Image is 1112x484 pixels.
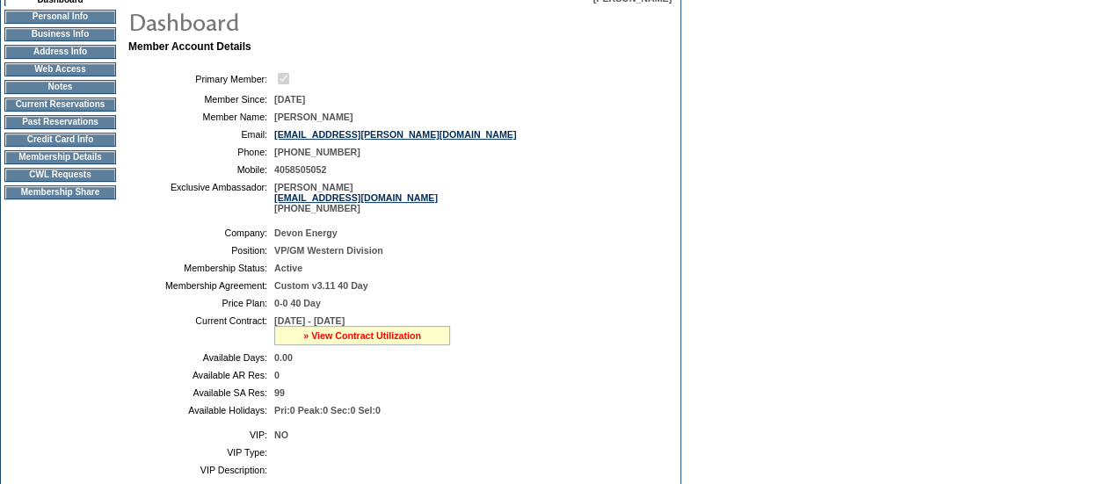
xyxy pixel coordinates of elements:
span: 0-0 40 Day [274,298,321,308]
span: NO [274,430,288,440]
td: VIP: [135,430,267,440]
span: Active [274,263,302,273]
td: Notes [4,80,116,94]
td: CWL Requests [4,168,116,182]
td: Current Reservations [4,98,116,112]
span: 4058505052 [274,164,326,175]
a: [EMAIL_ADDRESS][PERSON_NAME][DOMAIN_NAME] [274,129,516,140]
td: VIP Type: [135,447,267,458]
a: [EMAIL_ADDRESS][DOMAIN_NAME] [274,192,438,203]
span: [PHONE_NUMBER] [274,147,360,157]
span: [DATE] [274,94,305,105]
td: Address Info [4,45,116,59]
td: Current Contract: [135,315,267,345]
td: Company: [135,228,267,238]
span: [PERSON_NAME] [PHONE_NUMBER] [274,182,438,213]
td: Exclusive Ambassador: [135,182,267,213]
span: Custom v3.11 40 Day [274,280,368,291]
span: Devon Energy [274,228,338,238]
td: Credit Card Info [4,133,116,147]
td: Position: [135,245,267,256]
td: Business Info [4,27,116,41]
td: Past Reservations [4,115,116,129]
td: Membership Details [4,150,116,164]
td: Member Since: [135,94,267,105]
span: 0.00 [274,352,293,363]
img: pgTtlDashboard.gif [127,4,479,39]
span: [PERSON_NAME] [274,112,352,122]
td: Primary Member: [135,70,267,87]
td: Membership Agreement: [135,280,267,291]
b: Member Account Details [128,40,251,53]
td: Available SA Res: [135,387,267,398]
td: Web Access [4,62,116,76]
span: [DATE] - [DATE] [274,315,345,326]
td: Personal Info [4,10,116,24]
span: VP/GM Western Division [274,245,383,256]
td: Available Holidays: [135,405,267,415]
td: Membership Status: [135,263,267,273]
td: Mobile: [135,164,267,175]
td: VIP Description: [135,465,267,475]
span: 0 [274,370,280,380]
td: Price Plan: [135,298,267,308]
td: Available Days: [135,352,267,363]
td: Email: [135,129,267,140]
td: Available AR Res: [135,370,267,380]
td: Membership Share [4,185,116,199]
span: Pri:0 Peak:0 Sec:0 Sel:0 [274,405,381,415]
td: Member Name: [135,112,267,122]
a: » View Contract Utilization [303,330,421,341]
span: 99 [274,387,285,398]
td: Phone: [135,147,267,157]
